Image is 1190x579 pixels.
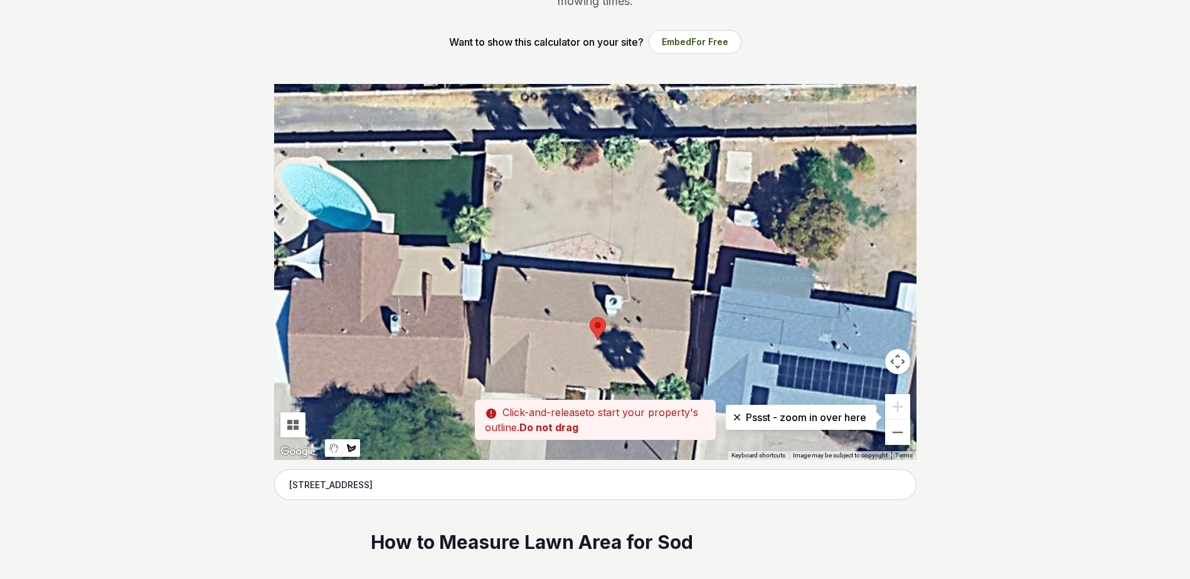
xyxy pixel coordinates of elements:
strong: Do not drag [519,421,578,434]
button: Keyboard shortcuts [731,451,785,460]
p: Want to show this calculator on your site? [449,34,644,50]
button: Zoom out [885,420,910,445]
button: Map camera controls [885,349,910,374]
button: Draw a shape [343,439,360,457]
button: Zoom in [885,394,910,419]
button: EmbedFor Free [649,30,741,54]
button: Stop drawing [325,439,343,457]
span: Click-and-release [502,406,585,419]
p: Pssst - zoom in over here [736,410,866,425]
p: to start your property's outline. [475,400,716,440]
span: Image may be subject to copyright [793,452,888,459]
span: For Free [691,36,728,47]
button: Tilt map [280,412,305,437]
h2: How to Measure Lawn Area for Sod [371,530,819,555]
input: Enter your address to get started [274,469,916,501]
a: Terms (opens in new tab) [895,452,913,459]
a: Open this area in Google Maps (opens a new window) [277,444,319,460]
img: Google [277,444,319,460]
